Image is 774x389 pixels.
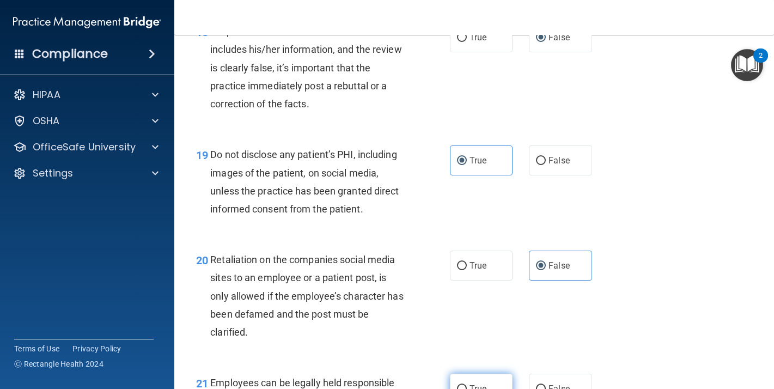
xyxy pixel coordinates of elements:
[548,260,570,271] span: False
[13,167,159,180] a: Settings
[32,46,108,62] h4: Compliance
[33,141,136,154] p: OfficeSafe University
[457,262,467,270] input: True
[13,11,161,33] img: PMB logo
[731,49,763,81] button: Open Resource Center, 2 new notifications
[210,26,401,110] span: If a patient writes a user review and it includes his/her information, and the review is clearly ...
[470,32,486,42] span: True
[210,254,403,338] span: Retaliation on the companies social media sites to an employee or a patient post, is only allowed...
[13,114,159,127] a: OSHA
[536,262,546,270] input: False
[14,343,59,354] a: Terms of Use
[13,88,159,101] a: HIPAA
[759,56,763,70] div: 2
[470,155,486,166] span: True
[33,167,73,180] p: Settings
[196,149,208,162] span: 19
[548,32,570,42] span: False
[14,358,103,369] span: Ⓒ Rectangle Health 2024
[470,260,486,271] span: True
[33,88,60,101] p: HIPAA
[72,343,121,354] a: Privacy Policy
[33,114,60,127] p: OSHA
[196,254,208,267] span: 20
[210,149,399,215] span: Do not disclose any patient’s PHI, including images of the patient, on social media, unless the p...
[536,157,546,165] input: False
[536,34,546,42] input: False
[548,155,570,166] span: False
[457,157,467,165] input: True
[457,34,467,42] input: True
[13,141,159,154] a: OfficeSafe University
